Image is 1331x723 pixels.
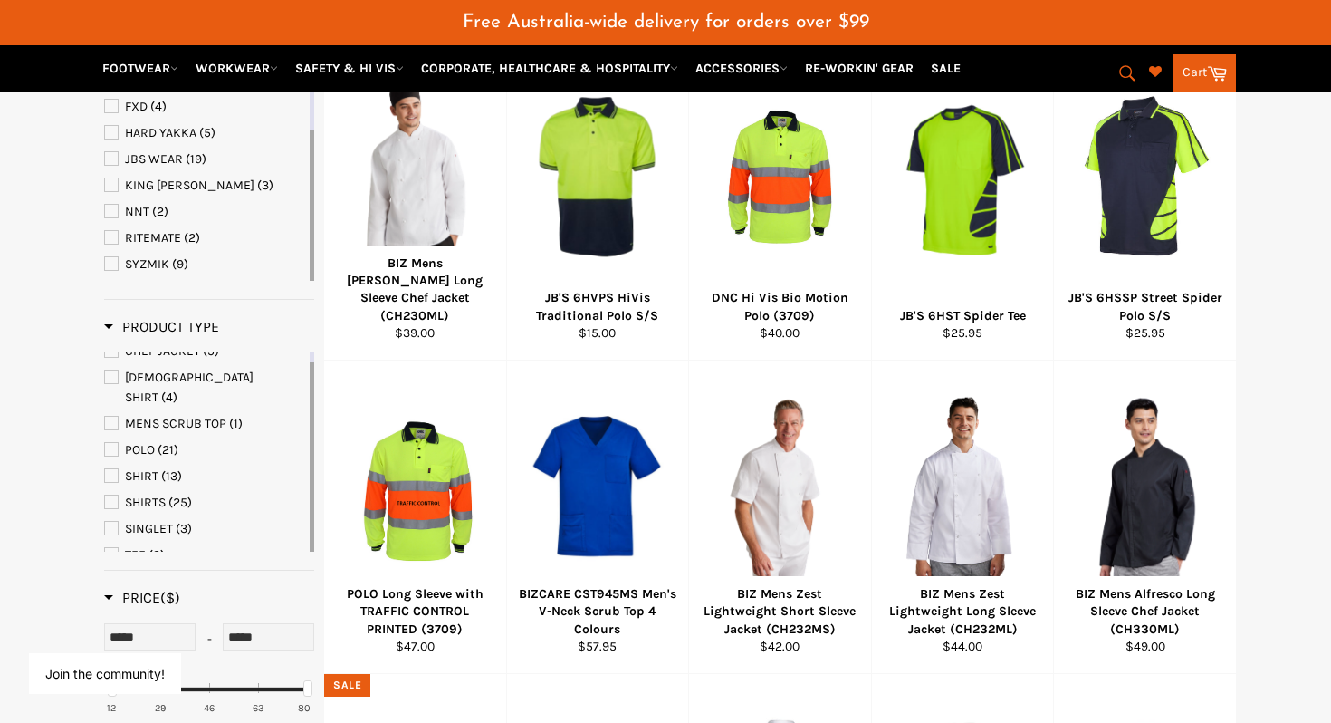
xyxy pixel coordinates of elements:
div: 46 [204,701,215,715]
a: RE-WORKIN' GEAR [798,53,921,84]
span: (3) [257,178,273,193]
a: JBS WEAR [104,149,306,169]
a: RITEMATE [104,228,306,248]
span: Free Australia-wide delivery for orders over $99 [463,13,869,32]
a: FXD [104,97,306,117]
span: (5) [199,125,215,140]
a: Cart [1173,54,1236,92]
a: LADIES SHIRT [104,368,306,408]
span: NNT [125,204,149,219]
span: (13) [161,468,182,484]
span: (9) [172,256,188,272]
a: SYZMIK [104,255,306,275]
a: BIZCARE CST945MS Men's V-Neck Scrub Top 4 ColoursBIZCARE CST945MS Men's V-Neck Scrub Top 4 Colour... [506,361,689,674]
span: KING [PERSON_NAME] [125,178,254,193]
a: SHIRTS [104,493,306,513]
span: RITEMATE [125,230,181,246]
span: TEE [125,547,146,563]
input: Min Price [104,623,196,651]
a: SALE [924,53,968,84]
a: BIZ Mens Alfresco Long Sleeve Chef Jacket (CH330ML)BIZ Mens Alfresco Long Sleeve Chef Jacket (CH3... [1053,361,1236,674]
span: (21) [158,442,178,458]
a: HARD YAKKA [104,123,306,143]
span: JBS WEAR [125,151,183,167]
span: (19) [186,151,206,167]
div: 12 [107,701,116,715]
span: POLO [125,442,155,458]
div: DNC Hi Vis Bio Motion Polo (3709) [701,289,860,324]
span: Product Type [104,318,219,335]
a: BIZ Mens Al Dente Long Sleeve Chef Jacket (CH230ML)BIZ Mens [PERSON_NAME] Long Sleeve Chef Jacket... [323,47,506,361]
span: SYZMIK [125,256,169,272]
span: (3) [148,547,165,563]
span: SHIRT [125,468,158,484]
a: DNC Hi Vis Bio Motion Polo (3709)DNC Hi Vis Bio Motion Polo (3709)$40.00 [688,47,871,361]
button: Join the community! [45,666,165,681]
span: (1) [229,416,243,431]
span: FXD [125,99,148,114]
div: BIZ Mens Zest Lightweight Long Sleeve Jacket (CH232ML) [883,585,1042,638]
span: (2) [184,230,200,246]
a: NNT [104,202,306,222]
span: [DEMOGRAPHIC_DATA] SHIRT [125,370,254,405]
span: SINGLET [125,521,173,536]
div: BIZCARE CST945MS Men's V-Neck Scrub Top 4 Colours [518,585,677,638]
span: HARD YAKKA [125,125,196,140]
h3: Product Type [104,318,219,336]
div: JB'S 6HST Spider Tee [883,307,1042,324]
a: MENS SCRUB TOP [104,414,306,434]
a: JB'S 6HSSP Street Spider Polo S/SJB'S 6HSSP Street Spider Polo S/S$25.95 [1053,47,1236,361]
h3: Price($) [104,589,180,607]
div: 63 [253,701,264,715]
input: Max Price [223,623,314,651]
div: POLO Long Sleeve with TRAFFIC CONTROL PRINTED (3709) [336,585,495,638]
a: BIZ Mens Zest Lightweight Long Sleeve Jacket (CH232ML)BIZ Mens Zest Lightweight Long Sleeve Jacke... [871,361,1054,674]
a: KING GEE [104,176,306,196]
a: BIZ Mens Zest Lightweight Short Sleeve Jacket (CH232MS)BIZ Mens Zest Lightweight Short Sleeve Jac... [688,361,871,674]
span: SHIRTS [125,495,166,510]
a: CORPORATE, HEALTHCARE & HOSPITALITY [414,53,685,84]
a: POLO Long Sleeve with TRAFFIC CONTROL PRINTED (3709)POLO Long Sleeve with TRAFFIC CONTROL PRINTED... [323,361,506,674]
div: 29 [155,701,166,715]
div: BIZ Mens Zest Lightweight Short Sleeve Jacket (CH232MS) [701,585,860,638]
div: JB'S 6HVPS HiVis Traditional Polo S/S [518,289,677,324]
a: SHIRT [104,467,306,487]
a: POLO [104,440,306,460]
div: JB'S 6HSSP Street Spider Polo S/S [1066,289,1225,324]
a: TEE [104,545,306,565]
span: ($) [160,589,180,606]
span: (4) [161,390,177,405]
span: MENS SCRUB TOP [125,416,226,431]
div: 80 [298,701,311,715]
a: JB'S 6HVPS HiVis Traditional Polo S/SJB'S 6HVPS HiVis Traditional Polo S/S$15.00 [506,47,689,361]
span: (25) [168,495,192,510]
div: - [196,623,223,656]
span: Price [104,589,180,606]
a: WORKWEAR [188,53,285,84]
span: (4) [150,99,167,114]
div: BIZ Mens Alfresco Long Sleeve Chef Jacket (CH330ML) [1066,585,1225,638]
a: ACCESSORIES [688,53,795,84]
a: JB'S 6HST Spider TeeJB'S 6HST Spider Tee$25.95 [871,47,1054,361]
a: FOOTWEAR [95,53,186,84]
div: BIZ Mens [PERSON_NAME] Long Sleeve Chef Jacket (CH230ML) [336,255,495,324]
a: SAFETY & HI VIS [288,53,411,84]
a: SINGLET [104,519,306,539]
span: (3) [176,521,192,536]
span: (2) [152,204,168,219]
